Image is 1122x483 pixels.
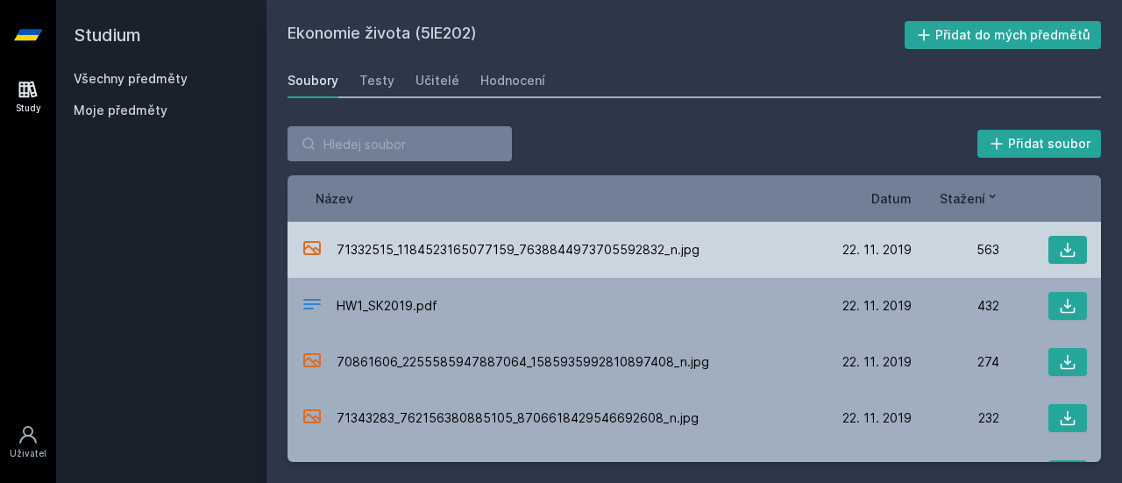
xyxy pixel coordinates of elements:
a: Uživatel [4,416,53,469]
div: 563 [912,241,999,259]
input: Hledej soubor [288,126,512,161]
span: 71343283_762156380885105_8706618429546692608_n.jpg [337,409,699,427]
div: JPG [302,238,323,263]
div: 274 [912,353,999,371]
div: 232 [912,409,999,427]
div: Hodnocení [480,72,545,89]
span: Moje předměty [74,102,167,119]
a: Hodnocení [480,63,545,98]
span: 22. 11. 2019 [842,297,912,315]
span: 70861606_2255585947887064_1585935992810897408_n.jpg [337,353,709,371]
button: Přidat do mých předmětů [905,21,1102,49]
button: Stažení [940,189,999,208]
div: Učitelé [415,72,459,89]
a: Učitelé [415,63,459,98]
button: Datum [871,189,912,208]
span: Stažení [940,189,985,208]
span: 22. 11. 2019 [842,353,912,371]
span: 22. 11. 2019 [842,409,912,427]
h2: Ekonomie života (5IE202) [288,21,905,49]
div: Testy [359,72,394,89]
button: Název [316,189,353,208]
a: Study [4,70,53,124]
div: Study [16,102,41,115]
span: HW1_SK2019.pdf [337,297,437,315]
div: PDF [302,294,323,319]
a: Testy [359,63,394,98]
button: Přidat soubor [977,130,1102,158]
div: Uživatel [10,447,46,460]
span: 22. 11. 2019 [842,241,912,259]
a: Soubory [288,63,338,98]
div: JPG [302,406,323,431]
div: JPG [302,350,323,375]
span: 71332515_1184523165077159_7638844973705592832_n.jpg [337,241,699,259]
div: 432 [912,297,999,315]
div: Soubory [288,72,338,89]
a: Všechny předměty [74,71,188,86]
